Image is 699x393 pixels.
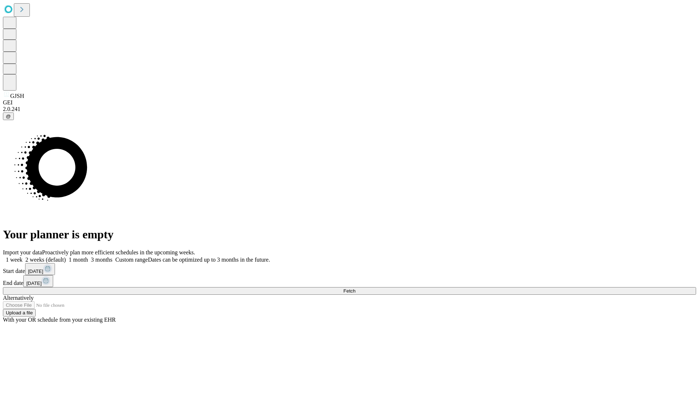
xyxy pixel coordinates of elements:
button: Upload a file [3,309,36,317]
span: GJSH [10,93,24,99]
div: 2.0.241 [3,106,696,112]
span: 3 months [91,257,112,263]
span: Custom range [115,257,148,263]
div: GEI [3,99,696,106]
span: Alternatively [3,295,33,301]
span: Dates can be optimized up to 3 months in the future. [148,257,270,263]
span: [DATE] [28,269,43,274]
span: Proactively plan more efficient schedules in the upcoming weeks. [42,249,195,255]
button: [DATE] [25,263,55,275]
button: Fetch [3,287,696,295]
span: 1 month [69,257,88,263]
span: 2 weeks (default) [25,257,66,263]
span: [DATE] [26,281,42,286]
span: Import your data [3,249,42,255]
span: 1 week [6,257,23,263]
button: @ [3,112,14,120]
button: [DATE] [23,275,53,287]
span: With your OR schedule from your existing EHR [3,317,116,323]
div: End date [3,275,696,287]
span: @ [6,114,11,119]
div: Start date [3,263,696,275]
span: Fetch [343,288,355,294]
h1: Your planner is empty [3,228,696,241]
